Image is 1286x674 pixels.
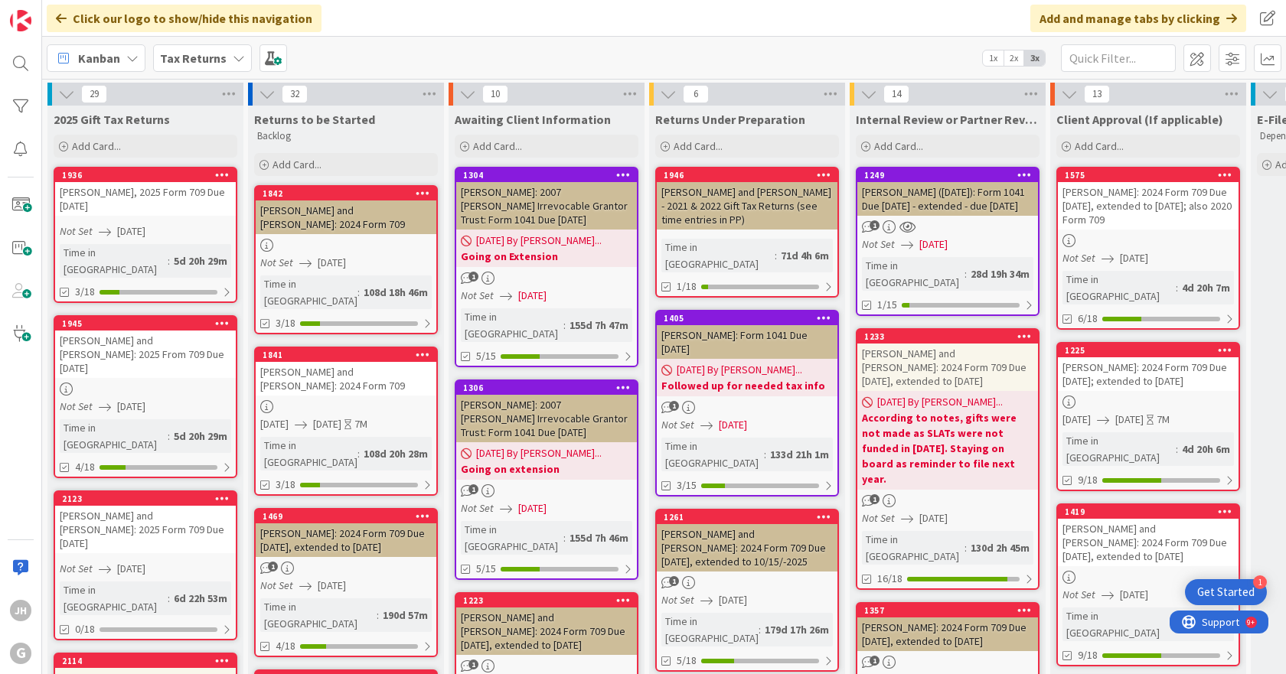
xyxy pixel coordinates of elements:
div: [PERSON_NAME] and [PERSON_NAME]: 2024 Form 709 Due [DATE], extended to [DATE] [857,344,1038,391]
div: 1405 [657,311,837,325]
span: Add Card... [874,139,923,153]
div: [PERSON_NAME]: 2007 [PERSON_NAME] Irrevocable Grantor Trust: Form 1041 Due [DATE] [456,182,637,230]
span: 2x [1004,50,1024,66]
span: [DATE] [318,578,346,594]
span: : [357,284,360,301]
i: Not Set [60,562,93,575]
span: 1 [669,576,679,586]
span: [DATE] By [PERSON_NAME]... [877,394,1003,410]
span: [DATE] [117,223,145,239]
span: [DATE] [518,500,547,516]
span: [DATE] [719,417,747,433]
div: Time in [GEOGRAPHIC_DATA] [260,437,357,470]
span: [DATE] [117,399,145,415]
div: 1946[PERSON_NAME] and [PERSON_NAME] - 2021 & 2022 Gift Tax Returns (see time entries in PP) [657,168,837,230]
div: [PERSON_NAME] and [PERSON_NAME]: 2025 From 709 Due [DATE] [55,330,236,378]
span: 5/18 [677,653,697,669]
div: 1936 [62,170,236,181]
div: 1225 [1058,344,1239,357]
div: 108d 20h 28m [360,445,432,462]
div: [PERSON_NAME] and [PERSON_NAME] - 2021 & 2022 Gift Tax Returns (see time entries in PP) [657,182,837,230]
span: : [563,317,566,334]
i: Not Set [60,399,93,413]
b: Followed up for needed tax info [661,378,833,393]
div: 1223[PERSON_NAME] and [PERSON_NAME]: 2024 Form 709 Due [DATE], extended to [DATE] [456,594,637,655]
span: 4/18 [75,459,95,475]
span: Add Card... [674,139,723,153]
div: [PERSON_NAME]: 2024 Form 709 Due [DATE], extended to [DATE] [256,523,436,557]
span: 29 [81,85,107,103]
div: Time in [GEOGRAPHIC_DATA] [862,531,964,565]
span: 14 [883,85,909,103]
div: 108d 18h 46m [360,284,432,301]
div: 1945 [55,317,236,330]
div: 1261 [664,512,837,523]
a: 1469[PERSON_NAME]: 2024 Form 709 Due [DATE], extended to [DATE]Not Set[DATE]Time in [GEOGRAPHIC_D... [254,508,438,657]
div: 2123 [55,492,236,506]
input: Quick Filter... [1061,44,1176,72]
span: 9/18 [1078,647,1098,663]
span: [DATE] [518,288,547,304]
i: Not Set [862,237,895,251]
span: 3/18 [276,477,295,493]
span: : [964,265,967,282]
div: 1233 [857,330,1038,344]
span: 1 [268,562,278,571]
div: Get Started [1197,584,1255,600]
span: Kanban [78,49,120,67]
div: Time in [GEOGRAPHIC_DATA] [260,598,377,632]
i: Not Set [1062,251,1095,265]
div: [PERSON_NAME]: 2024 Form 709 Due [DATE]; extended to [DATE] [1058,357,1239,391]
div: Time in [GEOGRAPHIC_DATA] [260,275,357,309]
div: 1306[PERSON_NAME]: 2007 [PERSON_NAME] Irrevocable Grantor Trust: Form 1041 Due [DATE] [456,381,637,442]
div: 1261[PERSON_NAME] and [PERSON_NAME]: 2024 Form 709 Due [DATE], extended to 10/15/-2025 [657,510,837,571]
div: Time in [GEOGRAPHIC_DATA] [60,419,168,453]
div: 1233 [864,331,1038,342]
div: Time in [GEOGRAPHIC_DATA] [661,239,775,272]
div: [PERSON_NAME]: 2007 [PERSON_NAME] Irrevocable Grantor Trust: Form 1041 Due [DATE] [456,395,637,442]
span: 1/15 [877,297,897,313]
a: 2123[PERSON_NAME] and [PERSON_NAME]: 2025 Form 709 Due [DATE]Not Set[DATE]Time in [GEOGRAPHIC_DAT... [54,490,237,640]
span: 32 [282,85,308,103]
span: 1x [983,50,1004,66]
span: [DATE] By [PERSON_NAME]... [476,445,602,461]
div: Add and manage tabs by clicking [1030,5,1246,32]
span: [DATE] [260,416,289,432]
div: 1842 [256,187,436,200]
div: Click our logo to show/hide this navigation [47,5,321,32]
b: Going on extension [461,461,632,477]
span: Support [32,2,70,21]
span: [DATE] [117,561,145,577]
div: Time in [GEOGRAPHIC_DATA] [1062,432,1176,466]
div: 1841[PERSON_NAME] and [PERSON_NAME]: 2024 Form 709 [256,348,436,396]
a: 1419[PERSON_NAME] and [PERSON_NAME]: 2024 Form 709 Due [DATE], extended to [DATE]Not Set[DATE]Tim... [1056,503,1240,666]
span: 1 [870,494,880,504]
span: 1 [468,272,478,282]
p: Backlog [257,130,435,142]
div: 1841 [256,348,436,362]
div: 1936 [55,168,236,182]
div: 130d 2h 45m [967,539,1033,556]
div: 1419[PERSON_NAME] and [PERSON_NAME]: 2024 Form 709 Due [DATE], extended to [DATE] [1058,505,1239,566]
div: 1419 [1065,506,1239,517]
div: 1357[PERSON_NAME]: 2024 Form 709 Due [DATE], extended to [DATE] [857,604,1038,651]
div: 1575 [1058,168,1239,182]
i: Not Set [1062,588,1095,601]
span: 6/18 [1078,311,1098,327]
a: 1575[PERSON_NAME]: 2024 Form 709 Due [DATE], extended to [DATE]; also 2020 Form 709Not Set[DATE]T... [1056,167,1240,330]
a: 1946[PERSON_NAME] and [PERSON_NAME] - 2021 & 2022 Gift Tax Returns (see time entries in PP)Time i... [655,167,839,298]
span: Client Approval (If applicable) [1056,112,1223,127]
div: 1946 [664,170,837,181]
div: 1261 [657,510,837,524]
div: 1306 [456,381,637,395]
span: Internal Review or Partner Review [856,112,1040,127]
span: 13 [1084,85,1110,103]
div: [PERSON_NAME] and [PERSON_NAME]: 2024 Form 709 Due [DATE], extended to 10/15/-2025 [657,524,837,571]
span: [DATE] [1062,412,1091,428]
span: : [764,446,766,463]
span: : [563,529,566,546]
div: Time in [GEOGRAPHIC_DATA] [661,613,759,646]
span: : [1176,279,1178,296]
span: 16/18 [877,571,902,587]
span: : [168,428,170,444]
